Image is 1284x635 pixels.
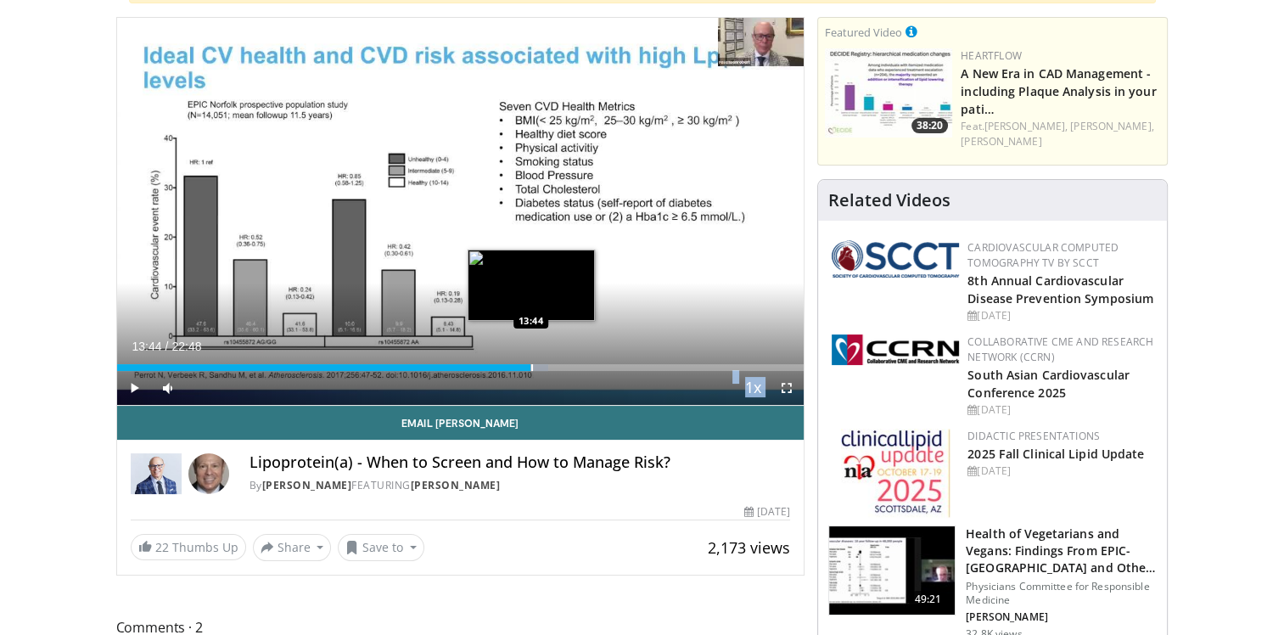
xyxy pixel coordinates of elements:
h4: Related Videos [828,190,950,211]
a: 8th Annual Cardiovascular Disease Prevention Symposium [967,273,1153,306]
button: Share [253,534,332,561]
span: 49:21 [908,591,949,608]
a: [PERSON_NAME] [961,134,1041,149]
a: Cardiovascular Computed Tomography TV by SCCT [967,240,1119,270]
button: Play [117,371,151,405]
h4: Lipoprotein(a) - When to Screen and How to Manage Risk? [250,453,791,472]
div: Feat. [961,119,1160,149]
a: [PERSON_NAME] [262,478,352,492]
div: [DATE] [967,308,1153,323]
img: 606f2b51-b844-428b-aa21-8c0c72d5a896.150x105_q85_crop-smart_upscale.jpg [829,526,955,615]
p: Physicians Committee for Responsible Medicine [966,580,1157,607]
a: Email [PERSON_NAME] [117,406,805,440]
small: Featured Video [825,25,902,40]
div: [DATE] [967,402,1153,418]
video-js: Video Player [117,18,805,406]
img: 738d0e2d-290f-4d89-8861-908fb8b721dc.150x105_q85_crop-smart_upscale.jpg [825,48,952,138]
img: 51a70120-4f25-49cc-93a4-67582377e75f.png.150x105_q85_autocrop_double_scale_upscale_version-0.2.png [832,240,959,278]
a: [PERSON_NAME], [984,119,1068,133]
img: Dr. Robert S. Rosenson [131,453,182,494]
div: Progress Bar [117,364,805,371]
a: [PERSON_NAME] [411,478,501,492]
span: / [165,340,169,353]
a: 2025 Fall Clinical Lipid Update [967,446,1144,462]
a: Heartflow [961,48,1022,63]
a: A New Era in CAD Management - including Plaque Analysis in your pati… [961,65,1156,117]
img: a04ee3ba-8487-4636-b0fb-5e8d268f3737.png.150x105_q85_autocrop_double_scale_upscale_version-0.2.png [832,334,959,365]
span: 22 [155,539,169,555]
p: [PERSON_NAME] [966,610,1157,624]
button: Mute [151,371,185,405]
button: Fullscreen [770,371,804,405]
a: 22 Thumbs Up [131,534,246,560]
a: Collaborative CME and Research Network (CCRN) [967,334,1153,364]
span: 13:44 [132,340,162,353]
a: South Asian Cardiovascular Conference 2025 [967,367,1130,401]
div: Didactic Presentations [967,429,1153,444]
a: 38:20 [825,48,952,138]
button: Playback Rate [736,371,770,405]
span: 2,173 views [708,537,790,558]
h3: Health of Vegetarians and Vegans: Findings From EPIC-[GEOGRAPHIC_DATA] and Othe… [966,525,1157,576]
span: 38:20 [911,118,948,133]
div: [DATE] [967,464,1153,479]
button: Save to [338,534,424,561]
span: 22:48 [171,340,201,353]
img: Avatar [188,453,229,494]
img: image.jpeg [468,250,595,321]
div: [DATE] [744,504,790,520]
img: d65bce67-f81a-47c5-b47d-7b8806b59ca8.jpg.150x105_q85_autocrop_double_scale_upscale_version-0.2.jpg [841,429,950,518]
a: [PERSON_NAME], [1070,119,1153,133]
div: By FEATURING [250,478,791,493]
